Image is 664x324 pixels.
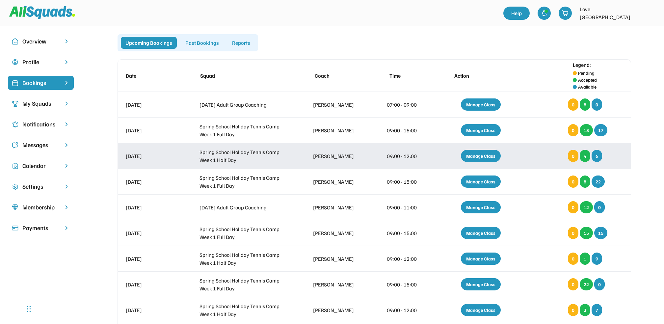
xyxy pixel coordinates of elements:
[313,306,363,314] div: [PERSON_NAME]
[22,37,59,46] div: Overview
[63,80,70,86] img: chevron-right%20copy%203.svg
[12,121,18,128] img: Icon%20copy%204.svg
[126,178,175,186] div: [DATE]
[63,204,70,210] img: chevron-right.svg
[568,227,578,239] div: 0
[461,175,501,188] div: Manage Class
[461,201,501,213] div: Manage Class
[199,225,289,241] div: Spring School Holiday Tennis Camp Week 1 Full Day
[63,163,70,169] img: chevron-right.svg
[592,150,602,162] div: 6
[580,304,590,316] div: 3
[592,304,602,316] div: 7
[199,148,289,164] div: Spring School Holiday Tennis Camp Week 1 Half Day
[568,98,578,111] div: 0
[461,227,501,239] div: Manage Class
[199,203,289,211] div: [DATE] Adult Group Coaching
[568,124,578,136] div: 0
[580,253,590,265] div: 1
[9,6,75,19] img: Squad%20Logo.svg
[22,58,59,67] div: Profile
[22,141,59,149] div: Messages
[126,306,175,314] div: [DATE]
[199,251,289,267] div: Spring School Holiday Tennis Camp Week 1 Half Day
[313,101,363,109] div: [PERSON_NAME]
[126,72,175,80] div: Date
[227,37,255,49] div: Reports
[126,281,175,288] div: [DATE]
[181,37,224,49] div: Past Bookings
[568,175,578,188] div: 0
[580,227,593,239] div: 15
[313,203,363,211] div: [PERSON_NAME]
[313,178,363,186] div: [PERSON_NAME]
[389,72,429,80] div: Time
[63,183,70,190] img: chevron-right.svg
[578,69,595,76] div: Pending
[387,255,427,263] div: 09:00 - 12:00
[562,10,569,16] img: shopping-cart-01%20%281%29.svg
[199,277,289,292] div: Spring School Holiday Tennis Camp Week 1 Full Day
[12,183,18,190] img: Icon%20copy%2016.svg
[568,253,578,265] div: 0
[580,124,593,136] div: 13
[126,203,175,211] div: [DATE]
[578,83,597,90] div: Available
[592,175,605,188] div: 22
[594,124,607,136] div: 17
[454,72,514,80] div: Action
[12,38,18,45] img: Icon%20copy%2010.svg
[387,306,427,314] div: 09:00 - 12:00
[313,229,363,237] div: [PERSON_NAME]
[63,142,70,148] img: chevron-right.svg
[568,201,578,213] div: 0
[387,101,427,109] div: 07:00 - 09:00
[580,201,593,213] div: 12
[503,7,530,20] a: Help
[313,281,363,288] div: [PERSON_NAME]
[594,227,607,239] div: 15
[387,178,427,186] div: 09:00 - 15:00
[12,225,18,231] img: Icon%20%2815%29.svg
[22,78,59,87] div: Bookings
[387,152,427,160] div: 09:00 - 12:00
[461,98,501,111] div: Manage Class
[461,304,501,316] div: Manage Class
[580,150,590,162] div: 4
[568,150,578,162] div: 0
[12,142,18,148] img: Icon%20copy%205.svg
[594,278,605,290] div: 0
[315,72,364,80] div: Coach
[12,163,18,169] img: Icon%20copy%207.svg
[22,203,59,212] div: Membership
[313,152,363,160] div: [PERSON_NAME]
[63,121,70,127] img: chevron-right.svg
[592,253,602,265] div: 9
[594,201,605,213] div: 0
[461,253,501,265] div: Manage Class
[126,229,175,237] div: [DATE]
[126,126,175,134] div: [DATE]
[573,61,591,69] div: Legend:
[580,175,590,188] div: 8
[580,278,593,290] div: 22
[12,59,18,66] img: user-circle.svg
[387,203,427,211] div: 09:00 - 11:00
[126,101,175,109] div: [DATE]
[22,161,59,170] div: Calendar
[63,100,70,107] img: chevron-right.svg
[387,126,427,134] div: 09:00 - 15:00
[643,7,656,20] img: LTPP_Logo_REV.jpeg
[121,37,177,49] div: Upcoming Bookings
[22,120,59,129] div: Notifications
[568,278,578,290] div: 0
[461,150,501,162] div: Manage Class
[461,278,501,290] div: Manage Class
[63,225,70,231] img: chevron-right.svg
[592,98,602,111] div: 0
[580,5,639,21] div: Love [GEOGRAPHIC_DATA]
[461,124,501,136] div: Manage Class
[199,122,289,138] div: Spring School Holiday Tennis Camp Week 1 Full Day
[12,204,18,211] img: Icon%20copy%208.svg
[199,174,289,190] div: Spring School Holiday Tennis Camp Week 1 Full Day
